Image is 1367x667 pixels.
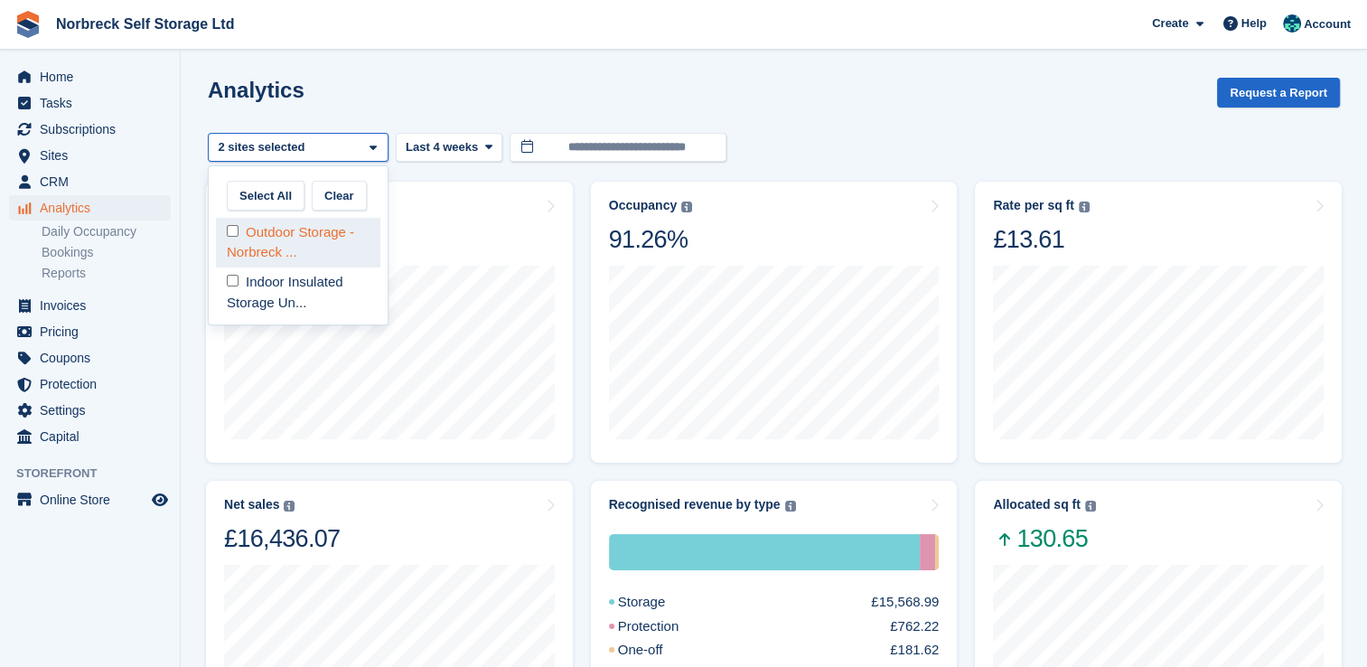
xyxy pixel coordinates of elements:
span: Analytics [40,195,148,221]
div: One-off [609,640,707,661]
span: Storefront [16,465,180,483]
span: Account [1304,15,1351,33]
h2: Analytics [208,78,304,102]
div: Storage [609,592,709,613]
div: Indoor Insulated Storage Un... [216,268,380,317]
span: Last 4 weeks [406,138,478,156]
div: £13.61 [993,224,1089,255]
div: Rate per sq ft [993,198,1073,213]
span: Subscriptions [40,117,148,142]
img: icon-info-grey-7440780725fd019a000dd9b08b2336e03edf1995a4989e88bcd33f0948082b44.svg [1085,501,1096,512]
a: menu [9,487,171,512]
span: Pricing [40,319,148,344]
div: Recognised revenue by type [609,497,781,512]
span: 130.65 [993,523,1095,554]
img: icon-info-grey-7440780725fd019a000dd9b08b2336e03edf1995a4989e88bcd33f0948082b44.svg [785,501,796,512]
div: Net sales [224,497,279,512]
button: Clear [312,181,367,211]
div: Storage [609,534,921,570]
div: Allocated sq ft [993,497,1080,512]
div: £15,568.99 [871,592,939,613]
span: Capital [40,424,148,449]
a: menu [9,169,171,194]
div: 2 sites selected [215,138,312,156]
div: One-off [935,534,939,570]
div: Protection [609,616,723,637]
div: £181.62 [890,640,939,661]
a: menu [9,64,171,89]
span: Settings [40,398,148,423]
span: Protection [40,371,148,397]
a: menu [9,90,171,116]
span: Home [40,64,148,89]
a: menu [9,143,171,168]
div: £16,436.07 [224,523,340,554]
a: Bookings [42,244,171,261]
div: Protection [920,534,935,570]
a: Reports [42,265,171,282]
a: menu [9,293,171,318]
button: Request a Report [1217,78,1340,108]
a: menu [9,398,171,423]
span: CRM [40,169,148,194]
a: menu [9,319,171,344]
div: Occupancy [609,198,677,213]
a: menu [9,424,171,449]
span: Sites [40,143,148,168]
img: icon-info-grey-7440780725fd019a000dd9b08b2336e03edf1995a4989e88bcd33f0948082b44.svg [1079,202,1090,212]
span: Invoices [40,293,148,318]
img: icon-info-grey-7440780725fd019a000dd9b08b2336e03edf1995a4989e88bcd33f0948082b44.svg [284,501,295,512]
img: Sally King [1283,14,1301,33]
a: Preview store [149,489,171,511]
span: Coupons [40,345,148,371]
img: icon-info-grey-7440780725fd019a000dd9b08b2336e03edf1995a4989e88bcd33f0948082b44.svg [681,202,692,212]
a: menu [9,345,171,371]
div: £762.22 [890,616,939,637]
div: Outdoor Storage - Norbreck ... [216,218,380,268]
img: stora-icon-8386f47178a22dfd0bd8f6a31ec36ba5ce8667c1dd55bd0f319d3a0aa187defe.svg [14,11,42,38]
a: Daily Occupancy [42,223,171,240]
a: Norbreck Self Storage Ltd [49,9,241,39]
span: Tasks [40,90,148,116]
a: menu [9,195,171,221]
span: Online Store [40,487,148,512]
a: menu [9,117,171,142]
button: Last 4 weeks [396,133,502,163]
a: menu [9,371,171,397]
span: Create [1152,14,1188,33]
div: 91.26% [609,224,692,255]
span: Help [1241,14,1267,33]
button: Select All [227,181,304,211]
